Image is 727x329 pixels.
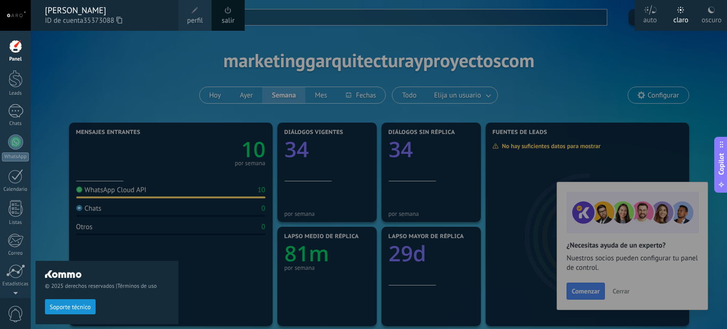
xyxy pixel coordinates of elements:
div: auto [643,6,657,31]
span: © 2025 derechos reservados | [45,283,169,290]
a: salir [222,16,234,26]
div: Estadísticas [2,281,29,287]
span: 35373088 [83,16,122,26]
div: oscuro [701,6,721,31]
span: Soporte técnico [50,304,91,311]
div: Panel [2,56,29,62]
a: Soporte técnico [45,303,96,310]
div: Leads [2,90,29,97]
span: ID de cuenta [45,16,169,26]
div: WhatsApp [2,152,29,161]
div: Correo [2,250,29,257]
div: Chats [2,121,29,127]
div: Calendario [2,187,29,193]
div: claro [674,6,689,31]
span: Copilot [717,153,726,175]
span: perfil [187,16,203,26]
button: Soporte técnico [45,299,96,314]
div: [PERSON_NAME] [45,5,169,16]
a: Términos de uso [117,283,157,290]
div: Listas [2,220,29,226]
